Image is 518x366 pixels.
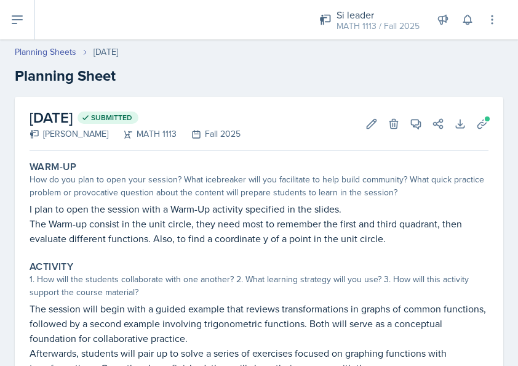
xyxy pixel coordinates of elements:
h2: Planning Sheet [15,65,503,87]
div: How do you plan to open your session? What icebreaker will you facilitate to help build community... [30,173,488,199]
span: Submitted [91,113,132,123]
label: Activity [30,261,73,273]
div: MATH 1113 / Fall 2025 [337,20,420,33]
h2: [DATE] [30,107,241,129]
div: [PERSON_NAME] [30,128,108,140]
p: I plan to open the session with a Warm-Up activity specified in the slides. [30,201,488,216]
label: Warm-Up [30,161,77,173]
div: [DATE] [94,46,118,59]
div: Fall 2025 [177,128,241,140]
p: The Warm-up consist in the unit circle, they need most to remember the first and third quadrant, ... [30,216,488,246]
div: MATH 1113 [108,128,177,140]
a: Planning Sheets [15,46,76,59]
div: Si leader [337,7,420,22]
p: The session will begin with a guided example that reviews transformations in graphs of common fun... [30,301,488,346]
div: 1. How will the students collaborate with one another? 2. What learning strategy will you use? 3.... [30,273,488,299]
